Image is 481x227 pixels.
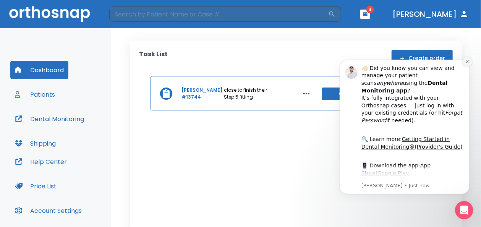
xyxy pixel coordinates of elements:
button: Help Center [10,152,71,171]
img: Orthosnap [9,6,90,22]
p: close to finish their Step 5 fitting [224,87,273,101]
button: Shipping [10,134,60,152]
button: Account Settings [10,201,86,220]
iframe: Intercom notifications message [328,48,481,206]
button: [PERSON_NAME] [389,7,472,21]
button: Dental Monitoring [10,110,89,128]
button: Dashboard [10,61,68,79]
p: Task List [139,50,168,67]
iframe: Intercom live chat [455,201,473,219]
a: [PERSON_NAME] #13744 [181,87,222,101]
button: Patients [10,85,60,104]
button: Order Next Aligners [322,88,410,100]
input: Search by Patient Name or Case # [109,6,328,22]
button: Price List [10,177,61,195]
span: 3 [366,6,374,13]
